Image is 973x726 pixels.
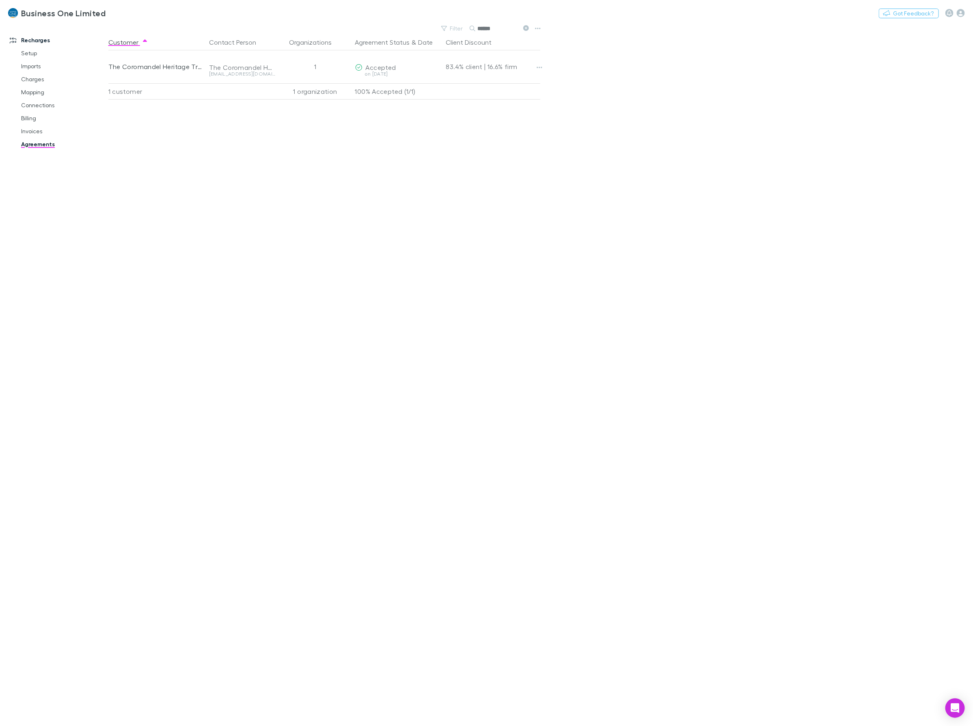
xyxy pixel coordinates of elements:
a: Charges [13,73,114,86]
div: on [DATE] [355,72,440,76]
div: 1 customer [108,83,206,100]
button: Date [418,34,433,50]
button: Client Discount [446,34,502,50]
a: Billing [13,112,114,125]
div: Open Intercom Messenger [945,698,965,718]
div: 1 [279,50,352,83]
a: Recharges [2,34,114,47]
a: Mapping [13,86,114,99]
a: Connections [13,99,114,112]
div: & [355,34,440,50]
div: 83.4% client | 16.6% firm [446,50,540,83]
div: 1 organization [279,83,352,100]
img: Business One Limited's Logo [8,8,18,18]
p: 100% Accepted (1/1) [355,84,440,99]
span: Accepted [366,63,396,71]
div: The Coromandel Heritage Trust [209,63,276,72]
button: Agreement Status [355,34,410,50]
a: Invoices [13,125,114,138]
button: Filter [437,24,468,33]
button: Contact Person [209,34,266,50]
button: Organizations [289,34,341,50]
h3: Business One Limited [21,8,106,18]
button: Got Feedback? [879,9,939,18]
a: Setup [13,47,114,60]
div: The Coromandel Heritage Trust [108,50,203,83]
a: Agreements [13,138,114,151]
button: Customer [108,34,148,50]
div: [EMAIL_ADDRESS][DOMAIN_NAME] [209,72,276,76]
a: Imports [13,60,114,73]
a: Business One Limited [3,3,110,23]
